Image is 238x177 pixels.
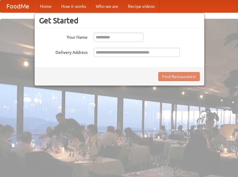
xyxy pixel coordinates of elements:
[39,48,88,55] label: Delivery Address
[56,0,91,12] a: How it works
[39,16,200,25] h3: Get Started
[35,0,56,12] a: Home
[39,33,88,40] label: Your Name
[91,0,123,12] a: Who we are
[0,0,35,12] a: FoodMe
[123,0,159,12] a: Recipe videos
[158,72,200,81] button: Find Restaurants!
